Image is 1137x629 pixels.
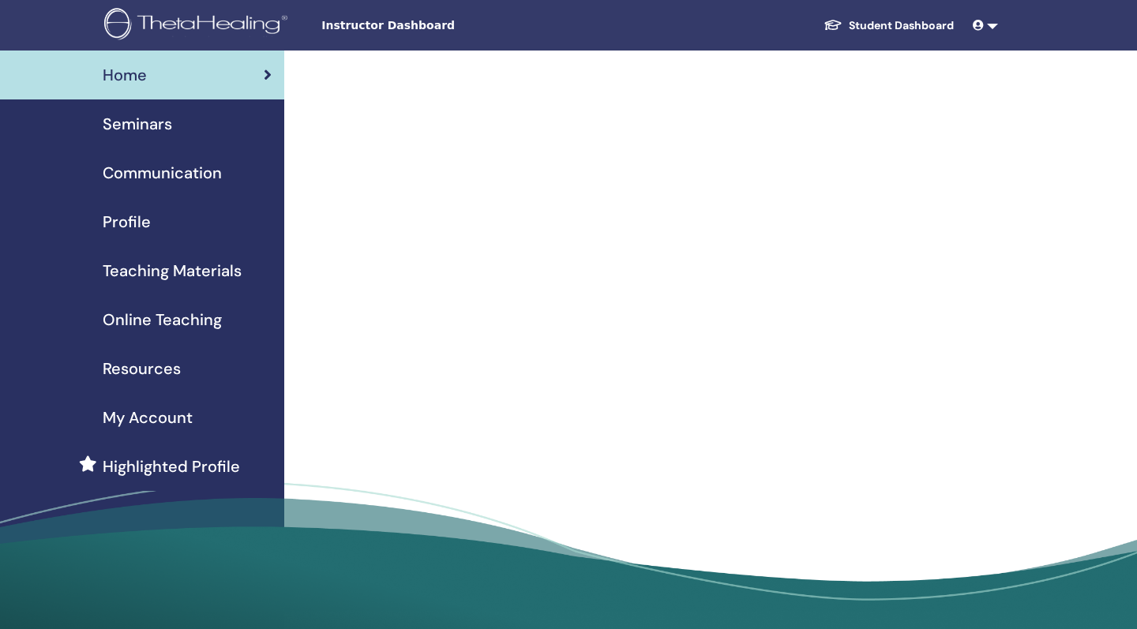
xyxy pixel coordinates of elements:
[103,455,240,478] span: Highlighted Profile
[104,8,293,43] img: logo.png
[103,406,193,429] span: My Account
[103,112,172,136] span: Seminars
[103,259,242,283] span: Teaching Materials
[824,18,842,32] img: graduation-cap-white.svg
[103,63,147,87] span: Home
[103,308,222,331] span: Online Teaching
[103,357,181,380] span: Resources
[103,210,151,234] span: Profile
[103,161,222,185] span: Communication
[811,11,966,40] a: Student Dashboard
[321,17,558,34] span: Instructor Dashboard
